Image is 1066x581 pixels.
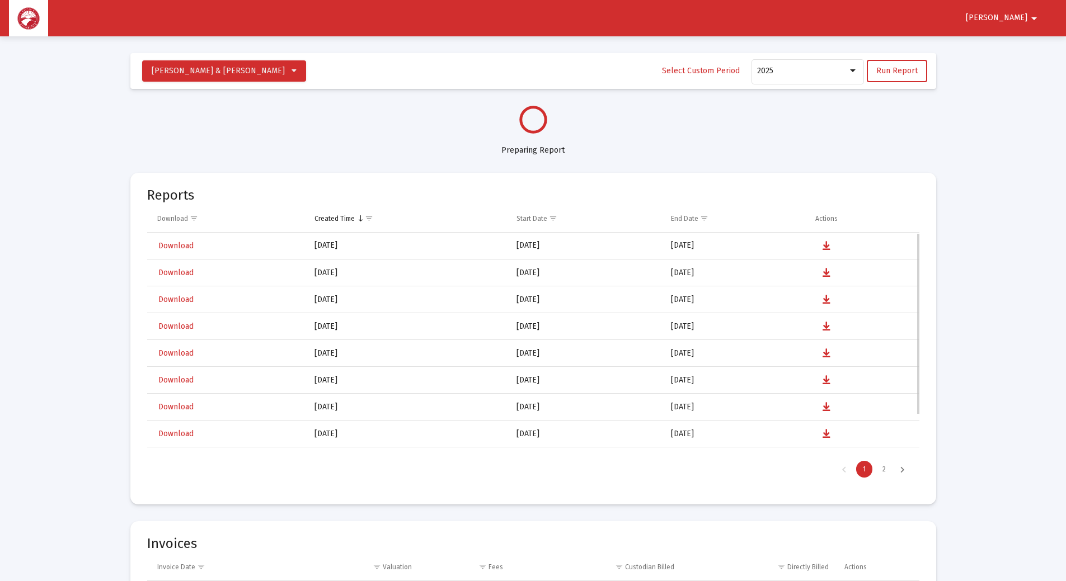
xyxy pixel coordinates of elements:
td: [DATE] [663,286,807,313]
span: [PERSON_NAME] & [PERSON_NAME] [152,66,285,75]
td: [DATE] [509,394,663,421]
span: Download [158,375,194,385]
div: [DATE] [314,267,501,278]
mat-icon: arrow_drop_down [1027,7,1041,30]
td: [DATE] [509,421,663,447]
div: [DATE] [314,375,501,386]
img: Dashboard [17,7,40,30]
td: [DATE] [509,313,663,340]
td: [DATE] [663,233,807,259]
mat-card-title: Reports [147,190,194,201]
td: Column Start Date [509,205,663,232]
div: Page Navigation [147,454,919,485]
div: Directly Billed [787,563,829,571]
td: Column Actions [807,205,919,232]
td: Column Download [147,205,307,232]
mat-card-title: Invoices [147,538,197,549]
td: Column Invoice Date [147,554,295,580]
span: Show filter options for column 'Start Date' [549,214,557,223]
td: [DATE] [663,367,807,394]
div: Previous Page [835,461,853,478]
div: Created Time [314,214,355,223]
div: [DATE] [314,401,501,413]
span: [PERSON_NAME] [966,13,1027,23]
span: Run Report [876,66,918,75]
td: Column Actions [837,554,919,580]
div: Start Date [516,214,547,223]
td: Column Directly Billed [682,554,837,580]
td: Column Valuation [295,554,420,580]
div: Invoice Date [157,563,195,571]
td: [DATE] [509,259,663,286]
span: Show filter options for column 'End Date' [700,214,708,223]
span: Download [158,241,194,251]
td: Column Created Time [307,205,509,232]
span: Download [158,348,194,358]
div: Page 2 [876,461,893,478]
span: Show filter options for column 'Download' [190,214,198,223]
span: Download [158,322,194,331]
div: Valuation [383,563,412,571]
td: [DATE] [663,421,807,447]
div: Actions [844,563,867,571]
td: [DATE] [509,233,663,259]
div: [DATE] [314,240,501,251]
div: Next Page [893,461,912,478]
td: Column Fees [420,554,511,580]
td: Column End Date [663,205,807,232]
span: Show filter options for column 'Directly Billed' [777,563,786,571]
span: Download [158,402,194,412]
td: [DATE] [663,447,807,474]
td: [DATE] [663,259,807,286]
div: Preparing Report [130,134,936,156]
button: [PERSON_NAME] [952,7,1054,29]
span: Show filter options for column 'Created Time' [365,214,373,223]
div: Fees [489,563,503,571]
div: [DATE] [314,348,501,359]
div: End Date [671,214,698,223]
span: Show filter options for column 'Custodian Billed' [615,563,623,571]
td: [DATE] [509,447,663,474]
button: Run Report [867,60,927,82]
span: Download [158,295,194,304]
div: Custodian Billed [625,563,674,571]
span: Download [158,429,194,438]
span: 2025 [757,66,773,75]
div: Download [157,214,188,223]
td: [DATE] [509,340,663,367]
td: [DATE] [663,340,807,367]
td: [DATE] [509,367,663,394]
div: Page 1 [856,461,872,478]
div: Data grid [147,205,919,485]
span: Show filter options for column 'Invoice Date' [197,563,205,571]
div: [DATE] [314,321,501,332]
span: Select Custom Period [662,66,740,75]
span: Download [158,268,194,277]
div: Actions [815,214,838,223]
div: [DATE] [314,428,501,440]
td: [DATE] [509,286,663,313]
td: [DATE] [663,313,807,340]
span: Show filter options for column 'Fees' [478,563,487,571]
span: Show filter options for column 'Valuation' [373,563,381,571]
button: [PERSON_NAME] & [PERSON_NAME] [142,60,306,82]
td: [DATE] [663,394,807,421]
td: Column Custodian Billed [511,554,682,580]
div: [DATE] [314,294,501,305]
